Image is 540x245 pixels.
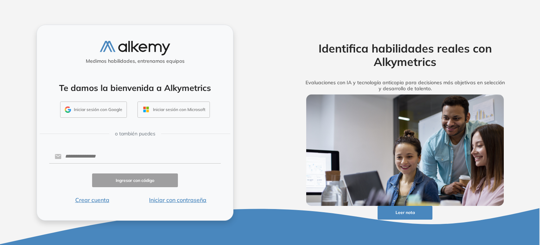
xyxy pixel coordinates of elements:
[135,196,221,204] button: Iniciar con contraseña
[65,106,71,113] img: GMAIL_ICON
[115,130,155,137] span: o también puedes
[295,80,515,92] h5: Evaluaciones con IA y tecnología anticopia para decisiones más objetivas en selección y desarroll...
[137,102,210,118] button: Iniciar sesión con Microsoft
[46,83,224,93] h4: Te damos la bienvenida a Alkymetrics
[414,164,540,245] iframe: Chat Widget
[378,206,432,220] button: Leer nota
[60,102,127,118] button: Iniciar sesión con Google
[49,196,135,204] button: Crear cuenta
[414,164,540,245] div: Widget de chat
[142,105,150,114] img: OUTLOOK_ICON
[92,173,178,187] button: Ingresar con código
[295,42,515,69] h2: Identifica habilidades reales con Alkymetrics
[100,41,170,55] img: logo-alkemy
[40,58,230,64] h5: Medimos habilidades, entrenamos equipos
[306,94,504,206] img: img-more-info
